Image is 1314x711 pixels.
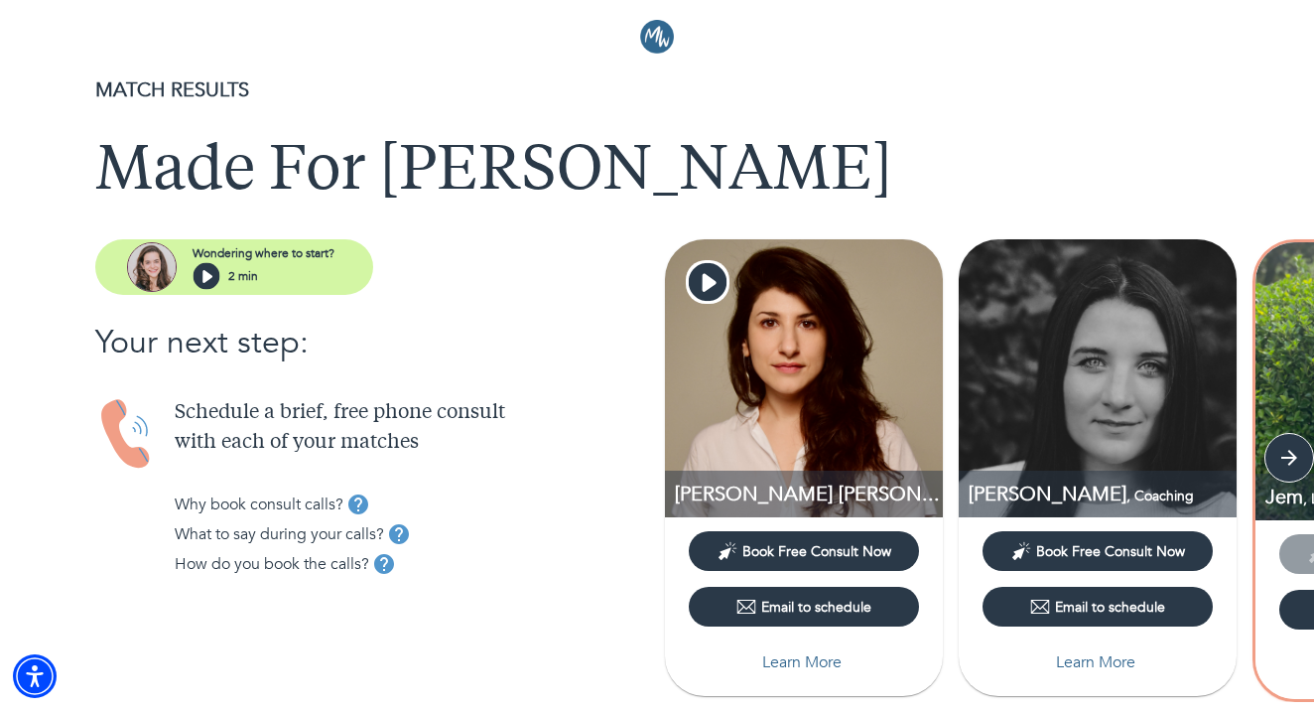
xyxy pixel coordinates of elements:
button: assistantWondering where to start?2 min [95,239,373,295]
span: Book Free Consult Now [1036,542,1185,561]
img: Logo [640,20,674,54]
div: Accessibility Menu [13,654,57,698]
button: Email to schedule [983,587,1213,627]
p: LCAT, ATR-BC, Coaching, Integrative Practitioner [675,481,943,507]
img: Cristina Maria Fort Garcés profile [665,239,943,517]
p: What to say during your calls? [175,522,384,546]
p: Learn More [1056,650,1135,674]
img: Abigail Finck profile [959,239,1237,517]
p: Learn More [762,650,842,674]
span: Book Free Consult Now [742,542,891,561]
button: Learn More [689,642,919,682]
button: tooltip [369,549,399,579]
img: Handset [95,398,159,471]
p: Why book consult calls? [175,493,343,516]
span: , Coaching [1126,487,1194,505]
button: tooltip [343,490,373,519]
p: Your next step: [95,319,657,366]
button: Email to schedule [689,587,919,627]
h1: Made For [PERSON_NAME] [95,137,1219,209]
div: Email to schedule [1030,597,1165,617]
img: assistant [127,242,177,292]
button: Learn More [983,642,1213,682]
button: tooltip [384,519,414,549]
div: Email to schedule [736,597,871,617]
p: Schedule a brief, free phone consult with each of your matches [175,398,657,458]
button: Book Free Consult Now [689,531,919,571]
p: Wondering where to start? [193,244,334,262]
p: MATCH RESULTS [95,75,1219,105]
p: 2 min [228,267,258,285]
p: Coaching [969,481,1237,507]
p: How do you book the calls? [175,552,369,576]
button: Book Free Consult Now [983,531,1213,571]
